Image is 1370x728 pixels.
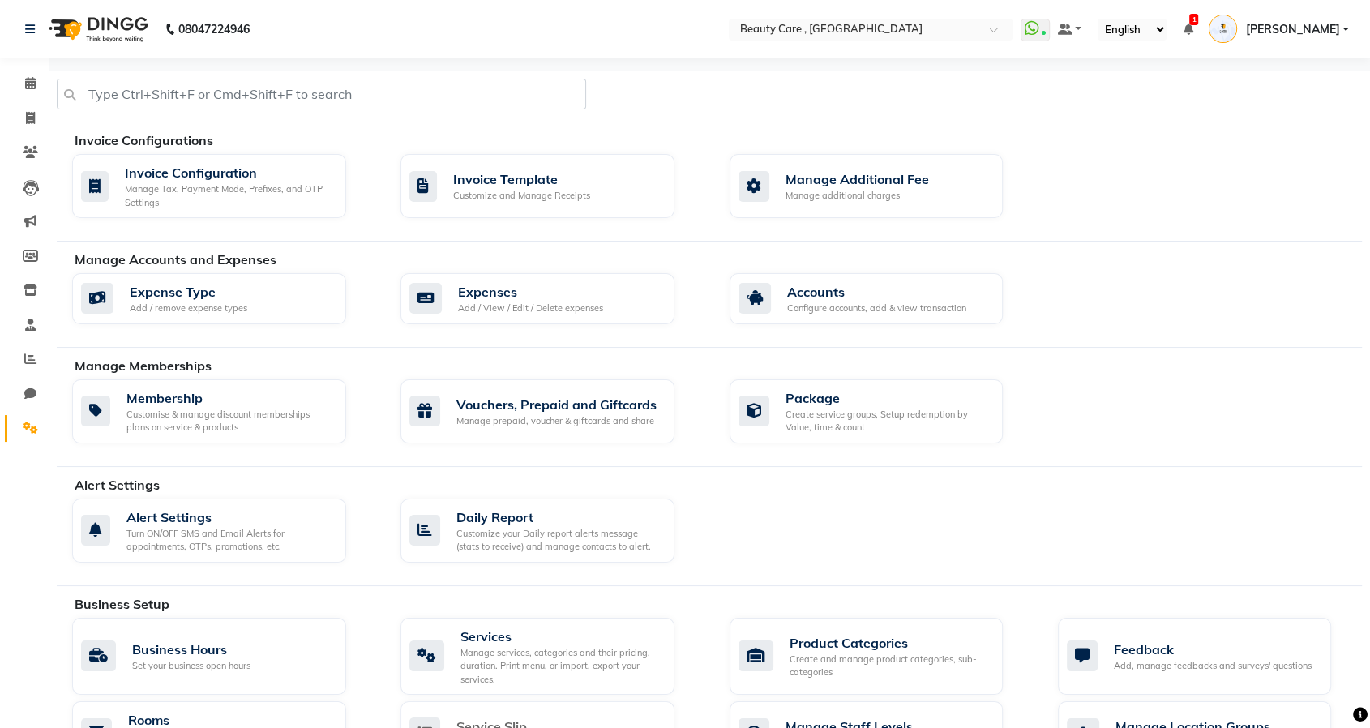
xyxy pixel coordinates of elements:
img: logo [41,6,152,52]
a: Alert SettingsTurn ON/OFF SMS and Email Alerts for appointments, OTPs, promotions, etc. [72,499,376,563]
div: Turn ON/OFF SMS and Email Alerts for appointments, OTPs, promotions, etc. [126,527,333,554]
b: 08047224946 [178,6,250,52]
div: Feedback [1114,640,1312,659]
a: Manage Additional FeeManage additional charges [730,154,1034,218]
div: Expense Type [130,282,247,302]
div: Customize your Daily report alerts message (stats to receive) and manage contacts to alert. [456,527,661,554]
div: Customise & manage discount memberships plans on service & products [126,408,333,435]
div: Manage prepaid, voucher & giftcards and share [456,414,657,428]
div: Add / View / Edit / Delete expenses [458,302,603,315]
div: Manage additional charges [786,189,929,203]
div: Product Categories [790,633,991,653]
div: Business Hours [132,640,250,659]
a: Vouchers, Prepaid and GiftcardsManage prepaid, voucher & giftcards and share [400,379,704,443]
a: AccountsConfigure accounts, add & view transaction [730,273,1034,324]
div: Configure accounts, add & view transaction [787,302,966,315]
div: Add / remove expense types [130,302,247,315]
a: Business HoursSet your business open hours [72,618,376,696]
div: Manage Tax, Payment Mode, Prefixes, and OTP Settings [125,182,333,209]
div: Set your business open hours [132,659,250,673]
div: Invoice Template [453,169,590,189]
div: Services [460,627,661,646]
div: Vouchers, Prepaid and Giftcards [456,395,657,414]
div: Add, manage feedbacks and surveys' questions [1114,659,1312,673]
a: Expense TypeAdd / remove expense types [72,273,376,324]
a: MembershipCustomise & manage discount memberships plans on service & products [72,379,376,443]
a: Daily ReportCustomize your Daily report alerts message (stats to receive) and manage contacts to ... [400,499,704,563]
div: Alert Settings [126,507,333,527]
div: Membership [126,388,333,408]
div: Package [786,388,991,408]
div: Create service groups, Setup redemption by Value, time & count [786,408,991,435]
a: PackageCreate service groups, Setup redemption by Value, time & count [730,379,1034,443]
div: Create and manage product categories, sub-categories [790,653,991,679]
div: Invoice Configuration [125,163,333,182]
a: Invoice TemplateCustomize and Manage Receipts [400,154,704,218]
a: ExpensesAdd / View / Edit / Delete expenses [400,273,704,324]
a: Invoice ConfigurationManage Tax, Payment Mode, Prefixes, and OTP Settings [72,154,376,218]
input: Type Ctrl+Shift+F or Cmd+Shift+F to search [57,79,586,109]
div: Manage services, categories and their pricing, duration. Print menu, or import, export your servi... [460,646,661,687]
div: Daily Report [456,507,661,527]
div: Expenses [458,282,603,302]
a: 1 [1183,22,1192,36]
span: 1 [1189,14,1198,25]
a: Product CategoriesCreate and manage product categories, sub-categories [730,618,1034,696]
img: Ninad [1209,15,1237,43]
div: Customize and Manage Receipts [453,189,590,203]
div: Accounts [787,282,966,302]
div: Manage Additional Fee [786,169,929,189]
a: ServicesManage services, categories and their pricing, duration. Print menu, or import, export yo... [400,618,704,696]
span: [PERSON_NAME] [1245,21,1339,38]
a: FeedbackAdd, manage feedbacks and surveys' questions [1058,618,1362,696]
